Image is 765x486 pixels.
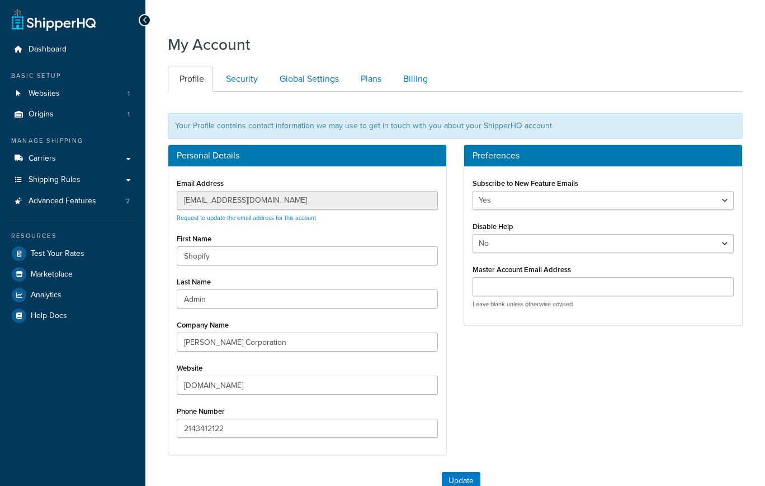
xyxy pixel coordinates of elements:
[473,222,513,231] label: Disable Help
[31,249,84,259] span: Test Your Rates
[8,244,137,264] a: Test Your Rates
[177,278,211,286] label: Last Name
[31,270,73,279] span: Marketplace
[29,197,96,206] span: Advanced Features
[8,148,137,169] a: Carriers
[168,34,251,55] h1: My Account
[8,191,137,212] a: Advanced Features 2
[268,67,348,92] a: Global Settings
[8,231,137,241] div: Resources
[8,285,137,305] a: Analytics
[168,67,213,92] a: Profile
[8,83,137,104] li: Websites
[8,104,137,125] li: Origins
[8,39,137,60] a: Dashboard
[29,110,54,119] span: Origins
[127,110,130,119] span: 1
[8,264,137,284] a: Marketplace
[168,113,743,139] div: Your Profile contains contact information we may use to get in touch with you about your ShipperH...
[8,104,137,125] a: Origins 1
[473,151,734,161] h3: Preferences
[8,136,137,146] div: Manage Shipping
[214,67,267,92] a: Security
[177,213,316,222] a: Request to update the email address for this account
[126,197,130,206] span: 2
[8,306,137,326] a: Help Docs
[473,300,734,309] p: Leave blank unless otherwise advised
[8,191,137,212] li: Advanced Features
[29,45,67,54] span: Dashboard
[8,71,137,81] div: Basic Setup
[177,235,211,243] label: First Name
[8,83,137,104] a: Websites 1
[31,311,67,321] span: Help Docs
[391,67,437,92] a: Billing
[29,154,56,163] span: Carriers
[177,321,229,329] label: Company Name
[12,8,96,31] a: ShipperHQ Home
[473,179,578,188] label: Subscribe to New Feature Emails
[177,151,438,161] h3: Personal Details
[8,170,137,190] a: Shipping Rules
[31,291,62,300] span: Analytics
[177,179,224,188] label: Email Address
[473,265,571,274] label: Master Account Email Address
[349,67,390,92] a: Plans
[29,175,81,185] span: Shipping Rules
[177,407,225,415] label: Phone Number
[177,364,202,372] label: Website
[29,89,60,99] span: Websites
[127,89,130,99] span: 1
